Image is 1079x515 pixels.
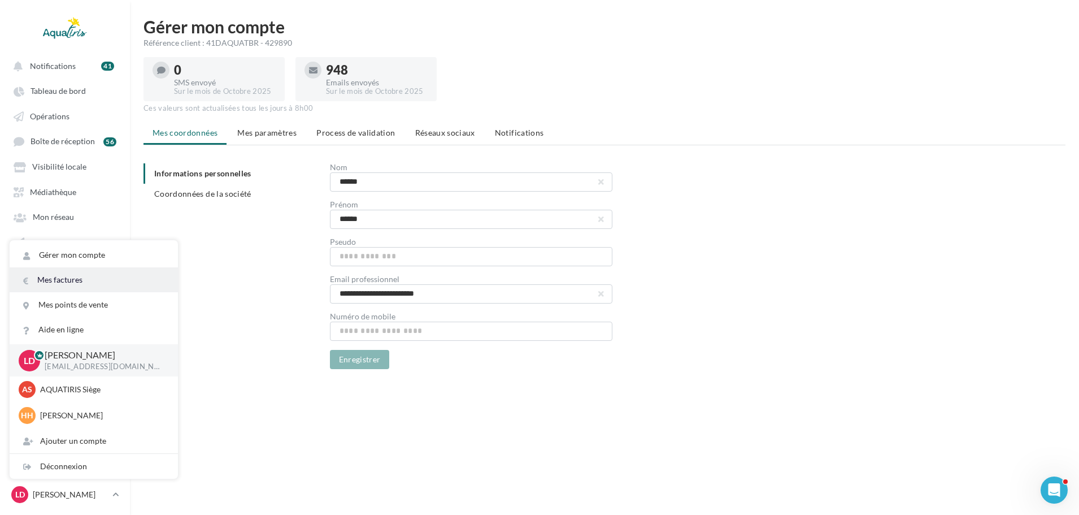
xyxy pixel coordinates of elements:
[22,384,32,395] span: AS
[174,64,276,76] div: 0
[10,292,178,317] a: Mes points de vente
[30,111,69,121] span: Opérations
[31,137,95,146] span: Boîte de réception
[7,232,123,252] a: Campagnes
[30,187,76,197] span: Médiathèque
[33,213,74,222] span: Mon réseau
[143,37,1065,49] div: Référence client : 41DAQUATBR - 429890
[330,201,612,209] div: Prénom
[32,162,86,172] span: Visibilité locale
[1041,477,1068,504] iframe: Intercom live chat
[330,163,612,171] div: Nom
[7,156,123,176] a: Visibilité locale
[31,86,86,96] span: Tableau de bord
[330,313,612,321] div: Numéro de mobile
[326,64,428,76] div: 948
[10,267,178,292] a: Mes factures
[7,181,123,202] a: Médiathèque
[10,317,178,342] a: Aide en ligne
[9,484,121,505] a: LD [PERSON_NAME]
[21,410,33,421] span: HH
[10,429,178,453] div: Ajouter un compte
[330,350,390,369] button: Enregistrer
[10,243,178,267] a: Gérer mon compte
[154,189,251,198] span: Coordonnées de la société
[326,86,428,97] div: Sur le mois de Octobre 2025
[415,128,475,137] span: Réseaux sociaux
[103,137,116,146] div: 56
[31,237,72,247] span: Campagnes
[316,128,395,137] span: Process de validation
[101,62,114,71] div: 41
[7,106,123,126] a: Opérations
[15,489,25,500] span: LD
[24,354,35,367] span: LD
[7,55,119,76] button: Notifications 41
[7,131,123,152] a: Boîte de réception 56
[174,79,276,86] div: SMS envoyé
[7,206,123,227] a: Mon réseau
[143,18,1065,35] h1: Gérer mon compte
[237,128,297,137] span: Mes paramètres
[33,489,108,500] p: [PERSON_NAME]
[330,238,612,246] div: Pseudo
[143,103,1065,114] div: Ces valeurs sont actualisées tous les jours à 8h00
[40,384,164,395] p: AQUATIRIS Siège
[7,80,123,101] a: Tableau de bord
[7,257,123,276] a: Docto'Com
[495,128,544,137] span: Notifications
[40,410,164,421] p: [PERSON_NAME]
[10,454,178,479] div: Déconnexion
[45,349,160,362] p: [PERSON_NAME]
[326,79,428,86] div: Emails envoyés
[45,362,160,372] p: [EMAIL_ADDRESS][DOMAIN_NAME]
[174,86,276,97] div: Sur le mois de Octobre 2025
[330,275,612,283] div: Email professionnel
[30,61,76,71] span: Notifications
